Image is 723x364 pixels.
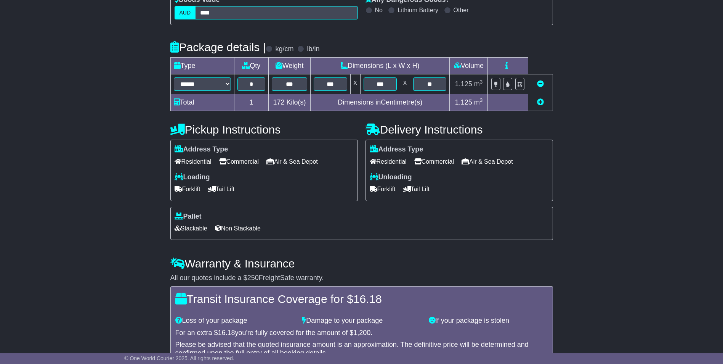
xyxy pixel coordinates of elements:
[215,222,261,234] span: Non Stackable
[480,97,483,103] sup: 3
[175,341,548,357] div: Please be advised that the quoted insurance amount is an approximation. The definitive price will...
[269,94,311,111] td: Kilo(s)
[537,80,544,88] a: Remove this item
[366,123,553,136] h4: Delivery Instructions
[170,274,553,282] div: All our quotes include a $ FreightSafe warranty.
[414,156,454,168] span: Commercial
[311,94,450,111] td: Dimensions in Centimetre(s)
[219,156,259,168] span: Commercial
[307,45,319,53] label: lb/in
[218,329,235,337] span: 16.18
[175,173,210,182] label: Loading
[370,183,396,195] span: Forklift
[172,317,298,325] div: Loss of your package
[175,6,196,19] label: AUD
[350,74,360,94] td: x
[175,145,228,154] label: Address Type
[474,98,483,106] span: m
[208,183,235,195] span: Tail Lift
[454,6,469,14] label: Other
[175,329,548,337] div: For an extra $ you're fully covered for the amount of $ .
[275,45,293,53] label: kg/cm
[175,293,548,305] h4: Transit Insurance Coverage for $
[170,123,358,136] h4: Pickup Instructions
[170,58,234,74] td: Type
[398,6,438,14] label: Lithium Battery
[375,6,383,14] label: No
[370,156,407,168] span: Residential
[273,98,285,106] span: 172
[455,98,472,106] span: 1.125
[450,58,488,74] td: Volume
[370,145,423,154] label: Address Type
[400,74,410,94] td: x
[425,317,552,325] div: If your package is stolen
[175,222,207,234] span: Stackable
[353,293,382,305] span: 16.18
[175,156,212,168] span: Residential
[124,355,234,361] span: © One World Courier 2025. All rights reserved.
[403,183,430,195] span: Tail Lift
[269,58,311,74] td: Weight
[537,98,544,106] a: Add new item
[175,183,200,195] span: Forklift
[234,58,269,74] td: Qty
[170,41,266,53] h4: Package details |
[480,79,483,85] sup: 3
[175,213,202,221] label: Pallet
[170,94,234,111] td: Total
[353,329,370,337] span: 1,200
[234,94,269,111] td: 1
[298,317,425,325] div: Damage to your package
[170,257,553,270] h4: Warranty & Insurance
[462,156,513,168] span: Air & Sea Depot
[311,58,450,74] td: Dimensions (L x W x H)
[455,80,472,88] span: 1.125
[247,274,259,282] span: 250
[474,80,483,88] span: m
[266,156,318,168] span: Air & Sea Depot
[370,173,412,182] label: Unloading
